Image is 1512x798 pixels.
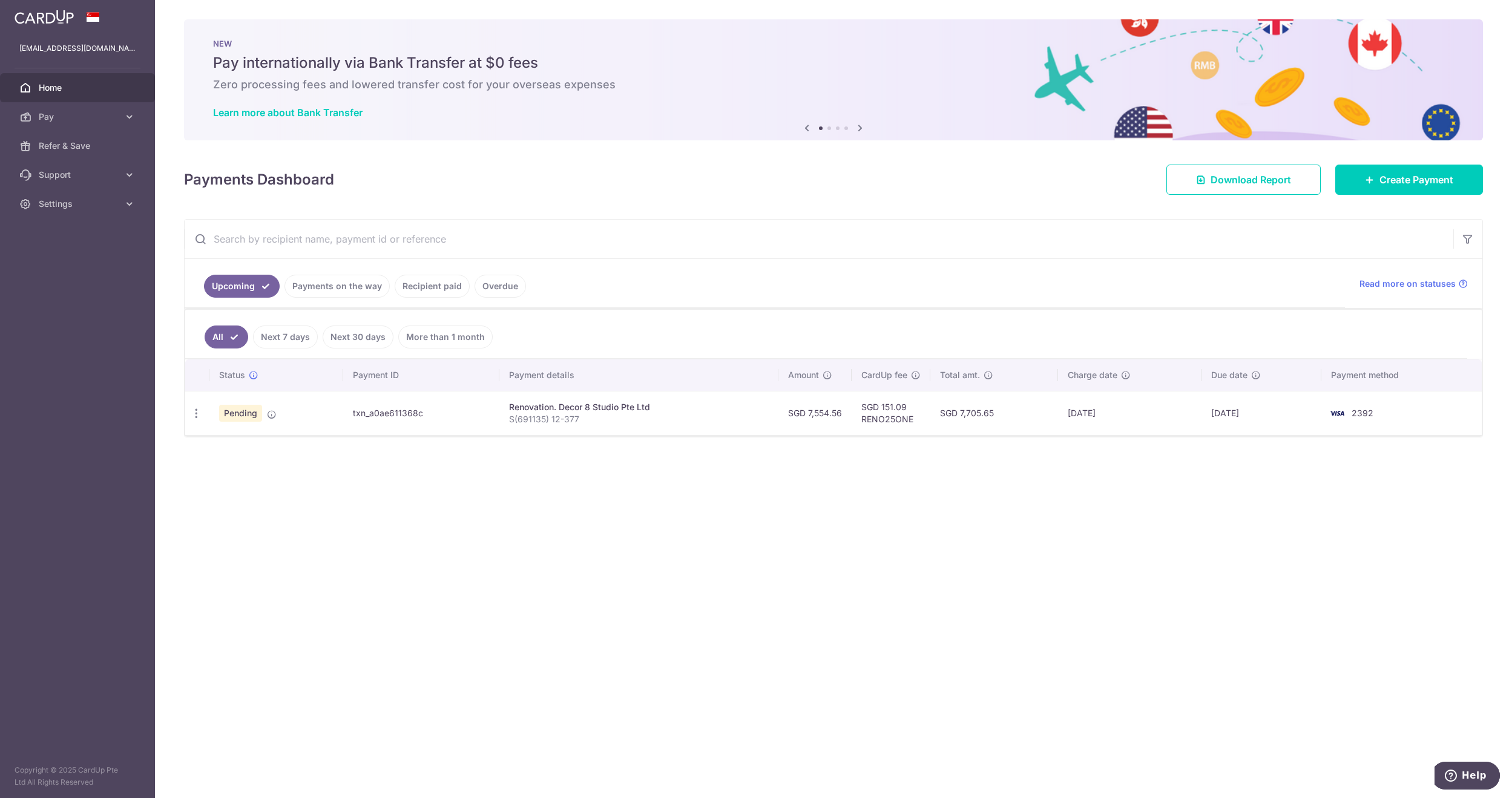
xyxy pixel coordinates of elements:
span: Amount [788,369,819,381]
a: Overdue [475,275,526,298]
a: Learn more about Bank Transfer [213,106,363,119]
td: SGD 151.09 RENO25ONE [852,391,930,435]
input: Search by recipient name, payment id or reference [185,220,1453,258]
a: Download Report [1166,165,1321,195]
span: 2392 [1352,408,1373,418]
h5: Pay internationally via Bank Transfer at $0 fees [213,53,1454,73]
a: Recipient paid [395,275,470,298]
iframe: Opens a widget where you can find more information [1435,762,1500,792]
h6: Zero processing fees and lowered transfer cost for your overseas expenses [213,77,1454,92]
img: Bank Card [1325,406,1349,420]
span: Support [39,169,119,181]
p: [EMAIL_ADDRESS][DOMAIN_NAME] [19,42,136,54]
span: Help [27,8,52,19]
span: Pending [219,405,262,422]
th: Payment method [1321,359,1482,391]
img: Bank transfer banner [184,19,1483,140]
span: CardUp fee [861,369,907,381]
p: NEW [213,39,1454,48]
a: Read more on statuses [1359,278,1468,290]
span: Home [39,82,119,94]
th: Payment ID [343,359,499,391]
a: Next 7 days [253,325,318,348]
p: S(691135) 12-377 [509,413,769,425]
img: CardUp [15,10,74,24]
span: Pay [39,111,119,123]
span: Download Report [1211,172,1291,187]
th: Payment details [499,359,778,391]
a: More than 1 month [398,325,493,348]
td: [DATE] [1058,391,1201,435]
a: Create Payment [1335,165,1483,195]
h4: Payments Dashboard [184,169,334,191]
span: Status [219,369,245,381]
td: SGD 7,705.65 [930,391,1058,435]
span: Refer & Save [39,140,119,152]
span: Create Payment [1379,172,1453,187]
span: Due date [1211,369,1247,381]
td: txn_a0ae611368c [343,391,499,435]
span: Read more on statuses [1359,278,1456,290]
span: Settings [39,198,119,210]
span: Charge date [1068,369,1117,381]
a: All [205,325,248,348]
td: SGD 7,554.56 [778,391,852,435]
a: Next 30 days [323,325,393,348]
a: Payments on the way [284,275,390,298]
a: Upcoming [204,275,280,298]
td: [DATE] [1201,391,1322,435]
div: Renovation. Decor 8 Studio Pte Ltd [509,401,769,413]
span: Total amt. [940,369,980,381]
